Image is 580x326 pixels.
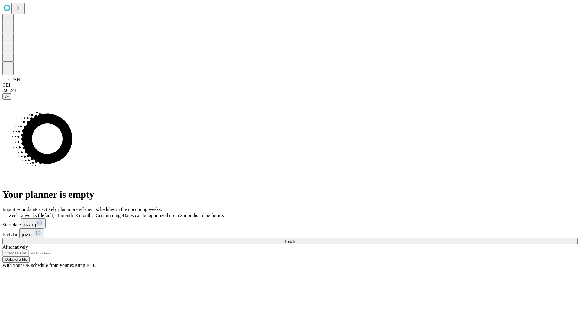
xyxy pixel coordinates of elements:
div: End date [2,228,578,238]
span: Import your data [2,207,35,212]
div: 2.0.241 [2,88,578,93]
span: GJSH [8,77,20,82]
button: [DATE] [21,218,46,228]
span: 1 week [5,213,19,218]
span: With your OR schedule from your existing EHR [2,263,96,268]
div: Start date [2,218,578,228]
span: 1 month [57,213,73,218]
button: [DATE] [19,228,44,238]
button: @ [2,93,11,100]
span: Custom range [96,213,123,218]
span: 2 weeks (default) [21,213,55,218]
button: Upload a file [2,256,30,263]
h1: Your planner is empty [2,189,578,200]
div: GEI [2,82,578,88]
span: 3 months [76,213,93,218]
span: Proactively plan more efficient schedules in the upcoming weeks. [35,207,162,212]
span: [DATE] [22,233,34,237]
span: Alternatively [2,245,28,250]
span: Dates can be optimized up to 3 months in the future. [123,213,224,218]
span: @ [5,94,9,99]
span: Fetch [285,239,295,244]
span: [DATE] [23,223,36,227]
button: Fetch [2,238,578,245]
